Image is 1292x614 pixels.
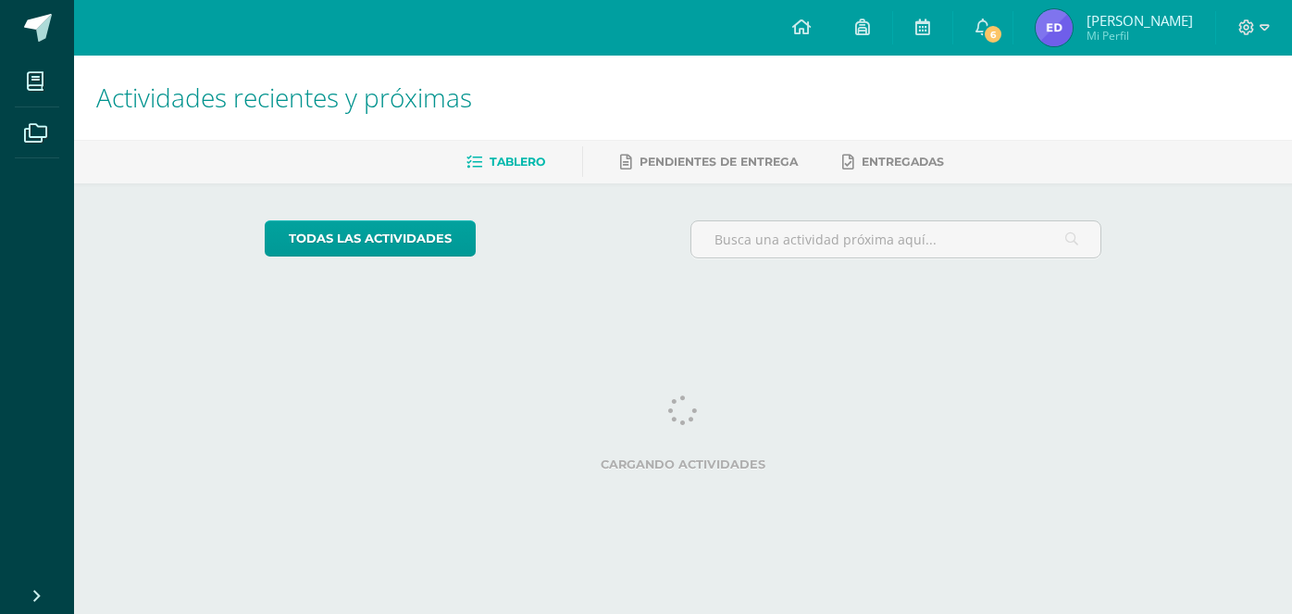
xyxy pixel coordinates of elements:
span: Actividades recientes y próximas [96,80,472,115]
input: Busca una actividad próxima aquí... [691,221,1101,257]
a: Entregadas [842,147,944,177]
span: Pendientes de entrega [640,155,798,169]
span: Entregadas [862,155,944,169]
a: Pendientes de entrega [620,147,798,177]
span: Tablero [490,155,545,169]
a: todas las Actividades [265,220,476,257]
span: 6 [983,24,1003,44]
a: Tablero [466,147,545,177]
span: [PERSON_NAME] [1087,11,1193,30]
span: Mi Perfil [1087,28,1193,44]
img: 3cab13551e4ea37b7701707039aedd66.png [1036,9,1073,46]
label: Cargando actividades [265,457,1102,471]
